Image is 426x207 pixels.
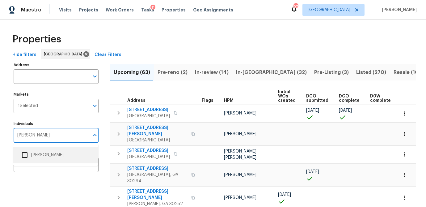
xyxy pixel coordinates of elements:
[293,4,298,10] div: 97
[193,7,233,13] span: Geo Assignments
[12,51,36,59] span: Hide filters
[379,7,417,13] span: [PERSON_NAME]
[127,107,170,113] span: [STREET_ADDRESS]
[18,149,93,162] li: [PERSON_NAME]
[339,94,360,103] span: DCO complete
[202,98,213,103] span: Flags
[308,7,350,13] span: [GEOGRAPHIC_DATA]
[12,36,61,42] span: Properties
[141,8,154,12] span: Tasks
[21,7,41,13] span: Maestro
[394,68,424,77] span: Resale (102)
[306,108,319,113] span: [DATE]
[224,111,256,115] span: [PERSON_NAME]
[278,90,296,103] span: Initial WOs created
[195,68,229,77] span: In-review (14)
[41,49,90,59] div: [GEOGRAPHIC_DATA]
[224,196,256,200] span: [PERSON_NAME]
[14,122,99,126] label: Individuals
[278,192,291,197] span: [DATE]
[14,63,99,67] label: Address
[127,154,170,160] span: [GEOGRAPHIC_DATA]
[158,68,188,77] span: Pre-reno (2)
[14,128,89,143] input: Search ...
[79,7,98,13] span: Projects
[127,113,170,119] span: [GEOGRAPHIC_DATA]
[224,149,256,160] span: [PERSON_NAME] [PERSON_NAME]
[91,72,99,81] button: Open
[92,49,124,61] button: Clear Filters
[91,101,99,110] button: Open
[127,137,188,143] span: [GEOGRAPHIC_DATA]
[127,125,188,137] span: [STREET_ADDRESS][PERSON_NAME]
[14,93,99,96] label: Markets
[224,132,256,136] span: [PERSON_NAME]
[306,170,319,174] span: [DATE]
[127,188,188,201] span: [STREET_ADDRESS][PERSON_NAME]
[127,201,188,207] span: [PERSON_NAME], GA 30252
[162,7,186,13] span: Properties
[127,172,188,184] span: [GEOGRAPHIC_DATA], GA 30294
[356,68,386,77] span: Listed (270)
[236,68,307,77] span: In-[GEOGRAPHIC_DATA] (32)
[91,131,99,140] button: Close
[339,108,352,113] span: [DATE]
[127,166,188,172] span: [STREET_ADDRESS]
[224,173,256,177] span: [PERSON_NAME]
[370,94,391,103] span: D0W complete
[150,5,155,11] div: 11
[59,7,72,13] span: Visits
[106,7,134,13] span: Work Orders
[306,94,328,103] span: DCO submitted
[224,98,234,103] span: HPM
[127,98,146,103] span: Address
[18,103,38,109] span: 1 Selected
[114,68,150,77] span: Upcoming (63)
[10,49,39,61] button: Hide filters
[44,51,85,57] span: [GEOGRAPHIC_DATA]
[314,68,349,77] span: Pre-Listing (3)
[95,51,121,59] span: Clear Filters
[127,148,170,154] span: [STREET_ADDRESS]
